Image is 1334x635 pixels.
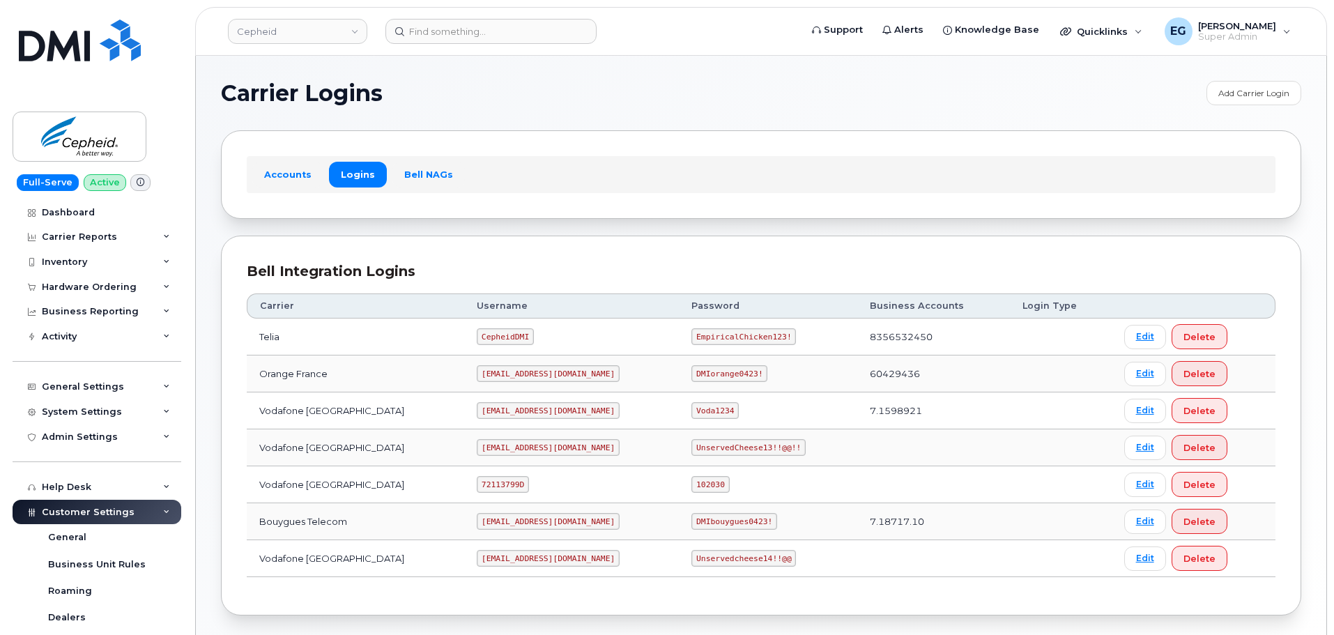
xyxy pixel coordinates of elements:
button: Delete [1172,509,1227,534]
a: Edit [1124,362,1166,386]
a: Accounts [252,162,323,187]
a: Edit [1124,325,1166,349]
span: Delete [1183,552,1216,565]
code: CepheidDMI [477,328,534,345]
button: Delete [1172,546,1227,571]
span: Delete [1183,515,1216,528]
code: [EMAIL_ADDRESS][DOMAIN_NAME] [477,402,620,419]
span: Delete [1183,330,1216,344]
a: Bell NAGs [392,162,465,187]
code: [EMAIL_ADDRESS][DOMAIN_NAME] [477,513,620,530]
code: UnservedCheese13!!@@!! [691,439,806,456]
span: Delete [1183,441,1216,454]
span: Delete [1183,404,1216,418]
code: DMIbouygues0423! [691,513,777,530]
td: Vodafone [GEOGRAPHIC_DATA] [247,392,464,429]
th: Business Accounts [857,293,1010,319]
td: Orange France [247,355,464,392]
code: 102030 [691,476,729,493]
a: Add Carrier Login [1206,81,1301,105]
button: Delete [1172,398,1227,423]
td: Bouygues Telecom [247,503,464,540]
td: Vodafone [GEOGRAPHIC_DATA] [247,429,464,466]
a: Logins [329,162,387,187]
code: 72113799D [477,476,529,493]
button: Delete [1172,472,1227,497]
td: Vodafone [GEOGRAPHIC_DATA] [247,466,464,503]
code: DMIorange0423! [691,365,767,382]
th: Password [679,293,857,319]
th: Username [464,293,679,319]
iframe: Messenger Launcher [1273,574,1324,625]
button: Delete [1172,324,1227,349]
span: Delete [1183,367,1216,381]
a: Edit [1124,473,1166,497]
td: 60429436 [857,355,1010,392]
code: Unservedcheese14!!@@ [691,550,796,567]
code: [EMAIL_ADDRESS][DOMAIN_NAME] [477,365,620,382]
td: 7.18717.10 [857,503,1010,540]
a: Edit [1124,399,1166,423]
code: Voda1234 [691,402,739,419]
span: Carrier Logins [221,83,383,104]
div: Bell Integration Logins [247,261,1275,282]
td: Telia [247,319,464,355]
td: 7.1598921 [857,392,1010,429]
button: Delete [1172,435,1227,460]
th: Carrier [247,293,464,319]
code: [EMAIL_ADDRESS][DOMAIN_NAME] [477,550,620,567]
a: Edit [1124,546,1166,571]
th: Login Type [1010,293,1112,319]
button: Delete [1172,361,1227,386]
a: Edit [1124,510,1166,534]
span: Delete [1183,478,1216,491]
code: EmpiricalChicken123! [691,328,796,345]
code: [EMAIL_ADDRESS][DOMAIN_NAME] [477,439,620,456]
td: 8356532450 [857,319,1010,355]
a: Edit [1124,436,1166,460]
td: Vodafone [GEOGRAPHIC_DATA] [247,540,464,577]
